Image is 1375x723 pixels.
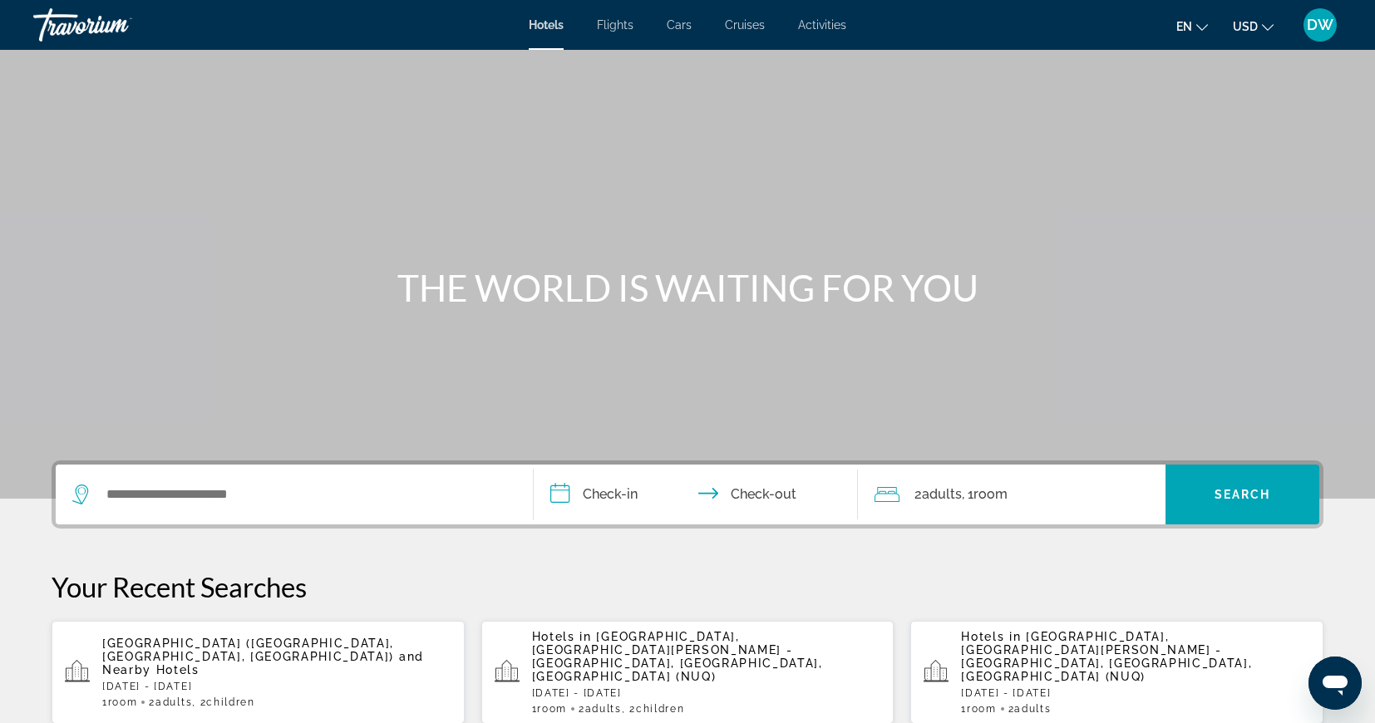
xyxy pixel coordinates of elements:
span: 2 [149,696,192,708]
a: Flights [597,18,633,32]
span: 1 [532,703,567,715]
span: , 2 [622,703,685,715]
span: Adults [1014,703,1051,715]
span: Hotels in [532,630,592,643]
span: Room [967,703,997,715]
span: , 2 [192,696,255,708]
span: en [1176,20,1192,33]
iframe: Button to launch messaging window [1308,657,1362,710]
span: Adults [585,703,622,715]
p: [DATE] - [DATE] [102,681,451,692]
span: Adults [155,696,192,708]
span: , 1 [962,483,1008,506]
button: Change currency [1233,14,1274,38]
span: 2 [914,483,962,506]
p: Your Recent Searches [52,570,1323,603]
p: [DATE] - [DATE] [961,687,1310,699]
p: [DATE] - [DATE] [532,687,881,699]
span: Adults [922,486,962,502]
a: Travorium [33,3,200,47]
span: [GEOGRAPHIC_DATA] ([GEOGRAPHIC_DATA], [GEOGRAPHIC_DATA], [GEOGRAPHIC_DATA]) [102,637,394,663]
button: Search [1166,465,1319,524]
span: DW [1307,17,1333,33]
button: Travelers: 2 adults, 0 children [858,465,1166,524]
button: User Menu [1299,7,1342,42]
span: Room [537,703,567,715]
span: 1 [961,703,996,715]
span: USD [1233,20,1258,33]
span: Children [206,696,254,708]
span: 2 [1008,703,1052,715]
span: [GEOGRAPHIC_DATA], [GEOGRAPHIC_DATA][PERSON_NAME] - [GEOGRAPHIC_DATA], [GEOGRAPHIC_DATA], [GEOGRA... [961,630,1252,683]
span: Room [973,486,1008,502]
span: 1 [102,696,137,708]
span: and Nearby Hotels [102,650,424,676]
div: Search widget [56,465,1319,524]
a: Activities [798,18,846,32]
span: Hotels in [961,630,1021,643]
h1: THE WORLD IS WAITING FOR YOU [376,266,999,309]
a: Cruises [725,18,765,32]
span: Search [1215,488,1271,501]
a: Hotels [529,18,564,32]
button: Check in and out dates [534,465,858,524]
span: Children [636,703,684,715]
a: Cars [667,18,692,32]
span: Room [108,696,138,708]
span: [GEOGRAPHIC_DATA], [GEOGRAPHIC_DATA][PERSON_NAME] - [GEOGRAPHIC_DATA], [GEOGRAPHIC_DATA], [GEOGRA... [532,630,823,683]
button: Change language [1176,14,1208,38]
span: 2 [579,703,622,715]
